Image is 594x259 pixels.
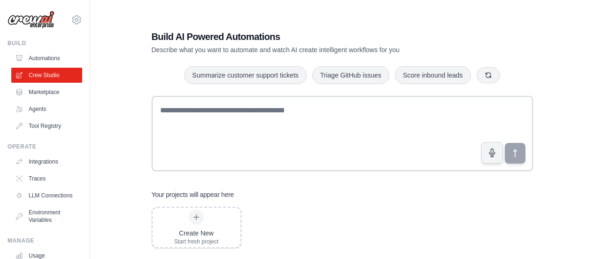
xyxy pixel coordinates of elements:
[174,238,219,245] div: Start fresh project
[312,66,389,84] button: Triage GitHub issues
[395,66,471,84] button: Score inbound leads
[152,190,234,199] h3: Your projects will appear here
[11,205,82,228] a: Environment Variables
[152,45,467,55] p: Describe what you want to automate and watch AI create intelligent workflows for you
[11,51,82,66] a: Automations
[8,11,54,29] img: Logo
[481,142,503,164] button: Click to speak your automation idea
[174,228,219,238] div: Create New
[11,188,82,203] a: LLM Connections
[184,66,306,84] button: Summarize customer support tickets
[8,39,82,47] div: Build
[11,68,82,83] a: Crew Studio
[11,154,82,169] a: Integrations
[11,171,82,186] a: Traces
[152,30,467,43] h1: Build AI Powered Automations
[8,143,82,150] div: Operate
[11,118,82,133] a: Tool Registry
[8,237,82,244] div: Manage
[477,67,500,83] button: Get new suggestions
[11,85,82,100] a: Marketplace
[11,102,82,117] a: Agents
